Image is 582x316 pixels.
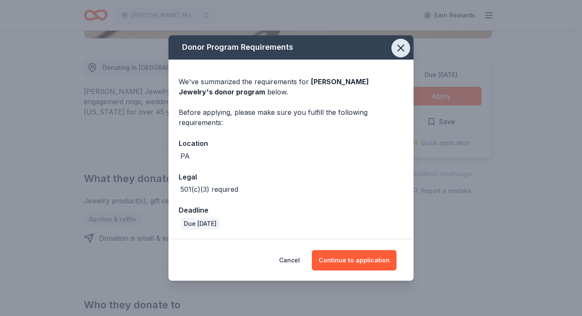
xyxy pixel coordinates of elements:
button: Continue to application [312,250,397,270]
div: Donor Program Requirements [168,35,414,60]
div: Location [179,138,403,149]
div: Before applying, please make sure you fulfill the following requirements: [179,107,403,128]
div: Legal [179,171,403,182]
div: Due [DATE] [180,218,220,230]
button: Cancel [279,250,300,270]
div: 501(c)(3) required [180,184,238,194]
div: We've summarized the requirements for below. [179,77,403,97]
div: PA [180,151,190,161]
div: Deadline [179,205,403,216]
